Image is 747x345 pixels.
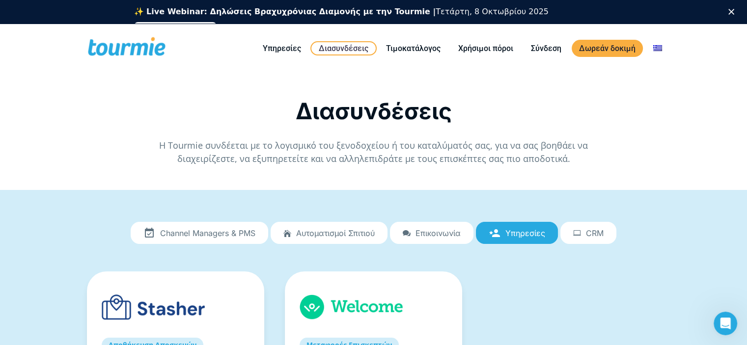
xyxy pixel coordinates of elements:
[560,222,616,244] a: CRM
[255,42,308,54] a: Υπηρεσίες
[586,229,604,238] span: CRM
[714,312,737,335] iframe: Intercom live chat
[524,42,569,54] a: Σύνδεση
[134,7,549,17] div: Τετάρτη, 8 Οκτωβρίου 2025
[131,222,268,244] a: Channel Managers & PMS
[296,97,452,125] span: Διασυνδέσεις
[379,42,448,54] a: Τιμοκατάλογος
[505,229,545,238] span: Υπηρεσίες
[160,229,255,238] span: Channel Managers & PMS
[476,222,558,244] a: Υπηρεσίες
[390,222,473,244] a: Επικοινωνία
[271,222,387,244] a: Αυτοματισμοί Σπιτιού
[159,139,588,164] span: Η Tourmie συνδέεται με το λογισμικό του ξενοδοχείου ή του καταλύματός σας, για να σας βοηθάει να ...
[572,40,643,57] a: Δωρεάν δοκιμή
[134,22,217,34] a: Εγγραφείτε δωρεάν
[728,9,738,15] div: Κλείσιμο
[451,42,521,54] a: Χρήσιμοι πόροι
[134,7,436,16] b: ✨ Live Webinar: Δηλώσεις Βραχυχρόνιας Διαμονής με την Tourmie |
[415,229,461,238] span: Επικοινωνία
[296,229,375,238] span: Αυτοματισμοί Σπιτιού
[310,41,377,55] a: Διασυνδέσεις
